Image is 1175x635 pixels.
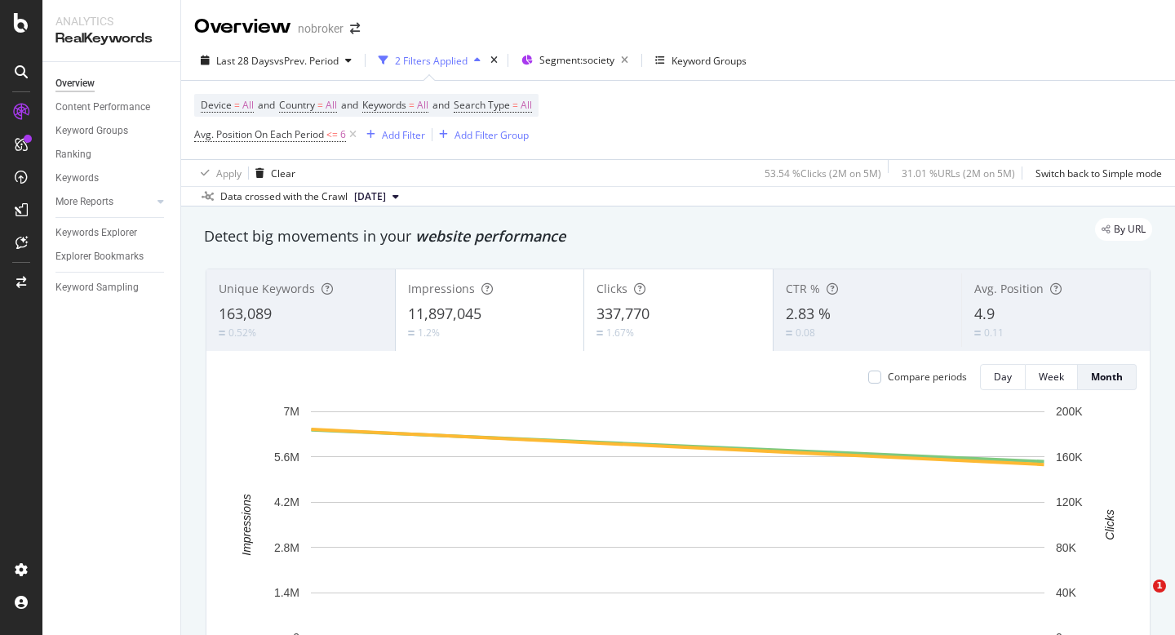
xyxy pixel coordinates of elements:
[55,170,99,187] div: Keywords
[298,20,344,37] div: nobroker
[786,304,831,323] span: 2.83 %
[55,248,144,265] div: Explorer Bookmarks
[1039,370,1064,384] div: Week
[606,326,634,340] div: 1.67%
[55,146,169,163] a: Ranking
[1078,364,1137,390] button: Month
[1056,451,1083,464] text: 160K
[1056,405,1083,418] text: 200K
[55,75,169,92] a: Overview
[515,47,635,73] button: Segment:society
[55,13,167,29] div: Analytics
[902,167,1015,180] div: 31.01 % URLs ( 2M on 5M )
[1095,218,1152,241] div: legacy label
[454,128,529,142] div: Add Filter Group
[219,281,315,296] span: Unique Keywords
[432,125,529,144] button: Add Filter Group
[362,98,406,112] span: Keywords
[240,494,253,555] text: Impressions
[1029,160,1162,186] button: Switch back to Simple mode
[271,167,295,180] div: Clear
[216,167,242,180] div: Apply
[409,98,415,112] span: =
[1103,509,1116,540] text: Clicks
[274,541,299,554] text: 2.8M
[994,370,1012,384] div: Day
[234,98,240,112] span: =
[242,94,254,117] span: All
[220,189,348,204] div: Data crossed with the Crawl
[194,160,242,186] button: Apply
[279,98,315,112] span: Country
[417,94,428,117] span: All
[1114,224,1146,234] span: By URL
[796,326,815,340] div: 0.08
[1026,364,1078,390] button: Week
[1056,541,1077,554] text: 80K
[194,47,358,73] button: Last 28 DaysvsPrev. Period
[274,451,299,464] text: 5.6M
[219,331,225,335] img: Equal
[55,146,91,163] div: Ranking
[55,248,169,265] a: Explorer Bookmarks
[348,187,406,206] button: [DATE]
[326,127,338,141] span: <=
[1091,370,1123,384] div: Month
[350,23,360,34] div: arrow-right-arrow-left
[274,495,299,508] text: 4.2M
[786,281,820,296] span: CTR %
[1120,579,1159,619] iframe: Intercom live chat
[432,98,450,112] span: and
[765,167,881,180] div: 53.54 % Clicks ( 2M on 5M )
[55,170,169,187] a: Keywords
[649,47,753,73] button: Keyword Groups
[672,54,747,68] div: Keyword Groups
[55,122,128,140] div: Keyword Groups
[194,13,291,41] div: Overview
[55,224,137,242] div: Keywords Explorer
[55,122,169,140] a: Keyword Groups
[55,279,139,296] div: Keyword Sampling
[888,370,967,384] div: Compare periods
[382,128,425,142] div: Add Filter
[258,98,275,112] span: and
[974,281,1044,296] span: Avg. Position
[418,326,440,340] div: 1.2%
[487,52,501,69] div: times
[408,304,481,323] span: 11,897,045
[408,281,475,296] span: Impressions
[219,304,272,323] span: 163,089
[55,99,169,116] a: Content Performance
[341,98,358,112] span: and
[395,54,468,68] div: 2 Filters Applied
[596,331,603,335] img: Equal
[274,54,339,68] span: vs Prev. Period
[354,189,386,204] span: 2025 Sep. 1st
[360,125,425,144] button: Add Filter
[596,304,650,323] span: 337,770
[980,364,1026,390] button: Day
[55,99,150,116] div: Content Performance
[55,193,153,211] a: More Reports
[1035,167,1162,180] div: Switch back to Simple mode
[521,94,532,117] span: All
[55,29,167,48] div: RealKeywords
[55,193,113,211] div: More Reports
[454,98,510,112] span: Search Type
[984,326,1004,340] div: 0.11
[974,331,981,335] img: Equal
[326,94,337,117] span: All
[596,281,627,296] span: Clicks
[539,53,614,67] span: Segment: society
[974,304,995,323] span: 4.9
[340,123,346,146] span: 6
[317,98,323,112] span: =
[249,160,295,186] button: Clear
[274,586,299,599] text: 1.4M
[512,98,518,112] span: =
[216,54,274,68] span: Last 28 Days
[201,98,232,112] span: Device
[1056,586,1077,599] text: 40K
[786,331,792,335] img: Equal
[1056,495,1083,508] text: 120K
